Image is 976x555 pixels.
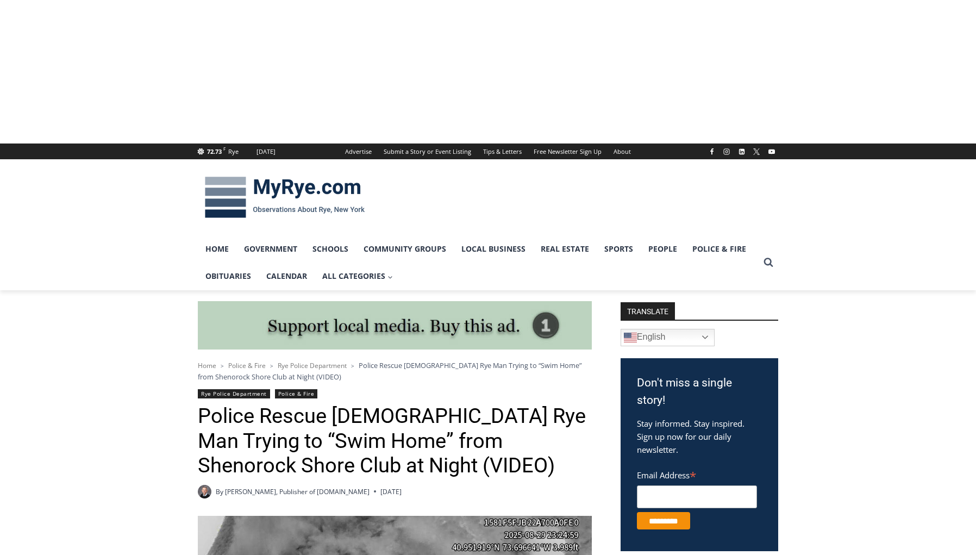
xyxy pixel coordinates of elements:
span: 72.73 [207,147,222,155]
a: Local Business [454,235,533,263]
a: YouTube [765,145,778,158]
h1: Police Rescue [DEMOGRAPHIC_DATA] Rye Man Trying to “Swim Home” from Shenorock Shore Club at Night... [198,404,592,478]
a: English [621,329,715,346]
a: About [608,144,637,159]
label: Email Address [637,464,757,484]
button: View Search Form [759,253,778,272]
a: Linkedin [735,145,748,158]
a: Free Newsletter Sign Up [528,144,608,159]
h3: Don't miss a single story! [637,375,762,409]
img: support local media, buy this ad [198,301,592,350]
span: By [216,487,223,497]
p: Stay informed. Stay inspired. Sign up now for our daily newsletter. [637,417,762,456]
time: [DATE] [380,487,402,497]
img: en [624,331,637,344]
a: Home [198,235,236,263]
a: Real Estate [533,235,597,263]
a: Advertise [339,144,378,159]
a: Sports [597,235,641,263]
a: Home [198,361,216,370]
a: Calendar [259,263,315,290]
a: Police & Fire [275,389,318,398]
a: Submit a Story or Event Listing [378,144,477,159]
nav: Breadcrumbs [198,360,592,382]
img: MyRye.com [198,169,372,226]
a: Rye Police Department [198,389,270,398]
span: > [221,362,224,370]
span: > [351,362,354,370]
a: Rye Police Department [278,361,347,370]
span: All Categories [322,270,393,282]
a: Government [236,235,305,263]
a: People [641,235,685,263]
nav: Secondary Navigation [339,144,637,159]
span: > [270,362,273,370]
div: Rye [228,147,239,157]
a: X [750,145,763,158]
a: [PERSON_NAME], Publisher of [DOMAIN_NAME] [225,487,370,496]
div: [DATE] [256,147,276,157]
a: Instagram [720,145,733,158]
a: Author image [198,485,211,498]
a: Police & Fire [685,235,754,263]
a: Obituaries [198,263,259,290]
a: All Categories [315,263,401,290]
a: Facebook [705,145,718,158]
span: Police Rescue [DEMOGRAPHIC_DATA] Rye Man Trying to “Swim Home” from Shenorock Shore Club at Night... [198,360,581,381]
span: F [223,146,226,152]
a: Schools [305,235,356,263]
a: Tips & Letters [477,144,528,159]
strong: TRANSLATE [621,302,675,320]
a: Community Groups [356,235,454,263]
a: Police & Fire [228,361,266,370]
nav: Primary Navigation [198,235,759,290]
